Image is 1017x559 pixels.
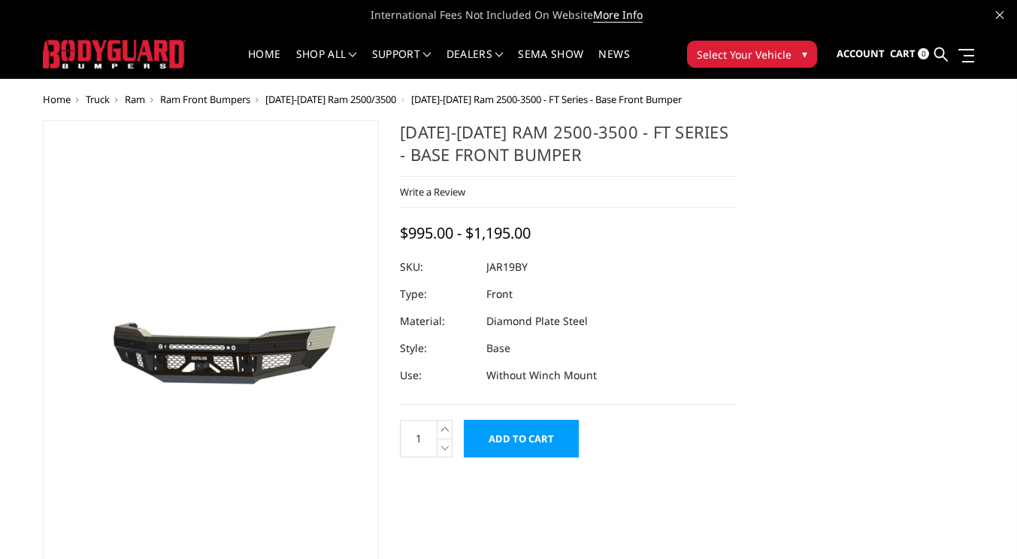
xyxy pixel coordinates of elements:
dt: Material: [400,308,475,335]
a: Home [248,49,280,78]
a: Account [837,34,885,74]
dd: Diamond Plate Steel [486,308,588,335]
dd: Base [486,335,510,362]
a: Ram Front Bumpers [160,93,250,106]
span: Cart [890,47,916,60]
dt: Style: [400,335,475,362]
a: Dealers [446,49,504,78]
dt: Use: [400,362,475,389]
a: Truck [86,93,110,106]
a: shop all [296,49,357,78]
span: ▾ [802,46,807,62]
dt: Type: [400,281,475,308]
img: 2019-2025 Ram 2500-3500 - FT Series - Base Front Bumper [47,269,375,423]
span: Select Your Vehicle [697,47,792,62]
a: Support [372,49,431,78]
input: Add to Cart [464,420,579,457]
a: Write a Review [400,185,465,199]
span: 0 [918,48,929,59]
span: Account [837,47,885,60]
button: Select Your Vehicle [687,41,817,68]
dt: SKU: [400,254,475,281]
a: Home [43,93,71,106]
dd: Without Winch Mount [486,362,597,389]
a: More Info [593,8,643,23]
a: News [598,49,629,78]
dd: JAR19BY [486,254,528,281]
a: Ram [125,93,145,106]
img: BODYGUARD BUMPERS [43,40,186,68]
a: SEMA Show [518,49,583,78]
h1: [DATE]-[DATE] Ram 2500-3500 - FT Series - Base Front Bumper [400,120,737,177]
dd: Front [486,281,513,308]
a: Cart 0 [890,34,929,74]
a: [DATE]-[DATE] Ram 2500/3500 [265,93,396,106]
span: [DATE]-[DATE] Ram 2500-3500 - FT Series - Base Front Bumper [411,93,682,106]
span: $995.00 - $1,195.00 [400,223,531,243]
